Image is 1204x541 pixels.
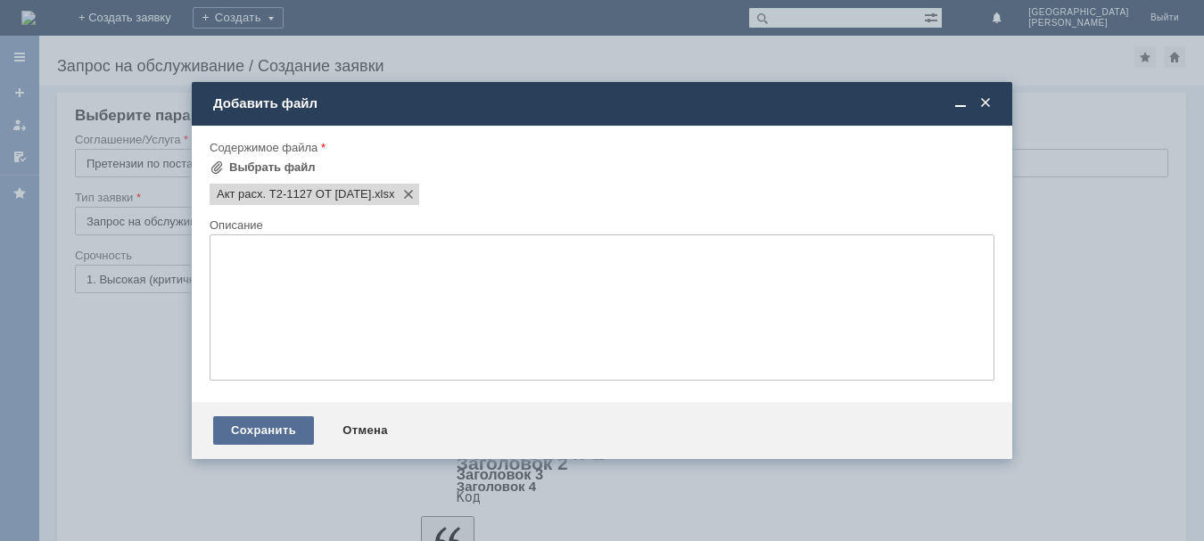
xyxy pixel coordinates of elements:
[952,95,969,111] span: Свернуть (Ctrl + M)
[977,95,994,111] span: Закрыть
[7,7,260,50] div: Добрый день! В ходе приемки пересорт снова с жидкостью для снятия лака.Акт прилагаю.
[229,160,316,175] div: Выбрать файл
[210,142,991,153] div: Содержимое файла
[213,95,994,111] div: Добавить файл
[217,187,371,201] span: Акт расх. Т2-1127 ОТ 24.08.2025.xlsx
[371,187,394,201] span: Акт расх. Т2-1127 ОТ 24.08.2025.xlsx
[210,219,991,231] div: Описание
